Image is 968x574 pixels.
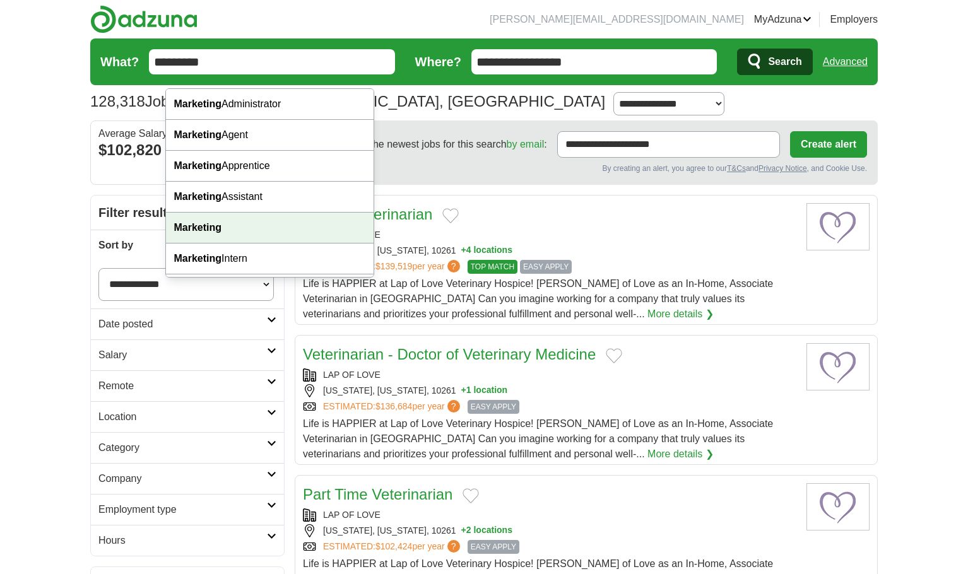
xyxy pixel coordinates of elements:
span: Search [768,49,801,74]
a: by email [507,139,545,149]
li: [PERSON_NAME][EMAIL_ADDRESS][DOMAIN_NAME] [490,12,744,27]
div: Intern [166,243,374,274]
div: Agent [166,120,374,151]
div: [US_STATE], [US_STATE], 10261 [303,524,796,537]
img: Adzuna logo [90,5,198,33]
h2: Filter results [91,196,284,230]
button: +2 locations [461,524,512,537]
h2: Hours [98,533,267,548]
span: $139,519 [375,261,412,271]
button: Search [737,49,812,75]
span: + [461,384,466,397]
a: Sort by [91,230,284,261]
div: Average Salary [98,129,276,139]
label: Where? [415,52,461,71]
div: [US_STATE], [US_STATE], 10261 [303,244,796,257]
a: Salary [91,339,284,370]
h2: Category [98,440,267,455]
a: Location [91,401,284,432]
a: LAP OF LOVE [323,370,381,380]
button: Add to favorite jobs [463,488,479,503]
a: More details ❯ [647,307,714,322]
span: Receive the newest jobs for this search : [331,137,546,152]
span: ? [447,260,460,272]
h2: Date posted [98,317,267,332]
h2: Company [98,471,267,486]
div: Manager [166,274,374,305]
a: Veterinarian - Doctor of Veterinary Medicine [303,346,596,363]
a: MyAdzuna [754,12,812,27]
span: 128,318 [90,90,145,113]
div: Apprentice [166,151,374,182]
strong: Marketing [174,253,221,264]
a: Privacy Notice [758,164,807,173]
a: Company [91,463,284,494]
a: Category [91,432,284,463]
span: $136,684 [375,401,412,411]
span: TOP MATCH [468,260,517,274]
a: ESTIMATED:$136,684per year? [323,400,463,414]
button: +4 locations [461,244,512,257]
span: ? [447,540,460,553]
div: $102,820 [98,139,276,161]
img: Lap of Love logo [806,343,870,390]
button: Add to favorite jobs [606,348,622,363]
a: Hours [91,525,284,556]
a: Advanced [823,49,868,74]
span: + [461,524,466,537]
span: EASY APPLY [468,540,519,554]
label: What? [100,52,139,71]
span: EASY APPLY [468,400,519,414]
h2: Sort by [98,238,267,253]
div: Assistant [166,182,374,213]
img: Lap of Love logo [806,483,870,530]
strong: Marketing [174,222,221,233]
h2: Employment type [98,502,267,517]
a: Remote [91,370,284,401]
button: Add to favorite jobs [442,208,459,223]
strong: Marketing [174,191,221,202]
a: Employment type [91,494,284,525]
div: Administrator [166,89,374,120]
a: Employers [830,12,878,27]
img: Lap of Love logo [806,203,870,250]
span: + [461,244,466,257]
h2: Remote [98,378,267,394]
a: More details ❯ [647,447,714,462]
a: Date posted [91,308,284,339]
span: ? [447,400,460,413]
h1: Jobs in [US_STATE][GEOGRAPHIC_DATA], [GEOGRAPHIC_DATA] [90,93,605,110]
a: LAP OF LOVE [323,510,381,520]
a: ESTIMATED:$102,424per year? [323,540,463,554]
strong: Marketing [174,129,221,140]
strong: Marketing [174,98,221,109]
strong: Marketing [174,160,221,171]
button: Create alert [790,131,867,158]
h2: Salary [98,348,267,363]
span: EASY APPLY [520,260,572,274]
a: Part Time Veterinarian [303,486,452,503]
div: By creating an alert, you agree to our and , and Cookie Use. [305,163,867,174]
div: [US_STATE], [US_STATE], 10261 [303,384,796,397]
span: Life is HAPPIER at Lap of Love Veterinary Hospice! [PERSON_NAME] of Love as an In-Home, Associate... [303,278,773,319]
a: ESTIMATED:$139,519per year? [323,260,463,274]
h2: Location [98,409,267,425]
span: Life is HAPPIER at Lap of Love Veterinary Hospice! [PERSON_NAME] of Love as an In-Home, Associate... [303,418,773,459]
button: +1 location [461,384,508,397]
span: $102,424 [375,541,412,551]
a: T&Cs [727,164,746,173]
